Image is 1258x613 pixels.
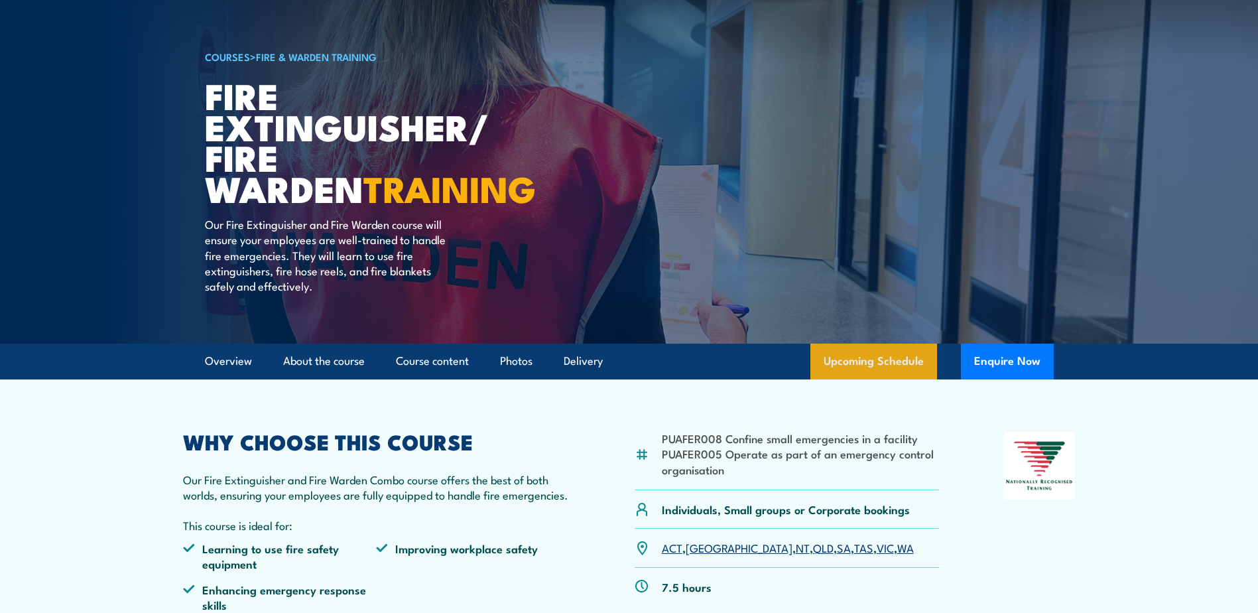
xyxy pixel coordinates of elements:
[662,502,910,517] p: Individuals, Small groups or Corporate bookings
[396,344,469,379] a: Course content
[183,432,570,450] h2: WHY CHOOSE THIS COURSE
[662,446,940,477] li: PUAFER005 Operate as part of an emergency control organisation
[796,539,810,555] a: NT
[205,48,533,64] h6: >
[961,344,1054,379] button: Enquire Now
[205,80,533,204] h1: Fire Extinguisher/ Fire Warden
[205,344,252,379] a: Overview
[686,539,792,555] a: [GEOGRAPHIC_DATA]
[205,216,447,294] p: Our Fire Extinguisher and Fire Warden course will ensure your employees are well-trained to handl...
[662,431,940,446] li: PUAFER008 Confine small emergencies in a facility
[662,540,914,555] p: , , , , , , ,
[854,539,873,555] a: TAS
[1004,432,1076,500] img: Nationally Recognised Training logo.
[376,541,570,572] li: Improving workplace safety
[564,344,603,379] a: Delivery
[813,539,834,555] a: QLD
[205,49,250,64] a: COURSES
[662,539,682,555] a: ACT
[363,160,536,215] strong: TRAINING
[283,344,365,379] a: About the course
[837,539,851,555] a: SA
[183,517,570,533] p: This course is ideal for:
[183,582,377,613] li: Enhancing emergency response skills
[810,344,937,379] a: Upcoming Schedule
[897,539,914,555] a: WA
[183,472,570,503] p: Our Fire Extinguisher and Fire Warden Combo course offers the best of both worlds, ensuring your ...
[877,539,894,555] a: VIC
[183,541,377,572] li: Learning to use fire safety equipment
[256,49,377,64] a: Fire & Warden Training
[662,579,712,594] p: 7.5 hours
[500,344,533,379] a: Photos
